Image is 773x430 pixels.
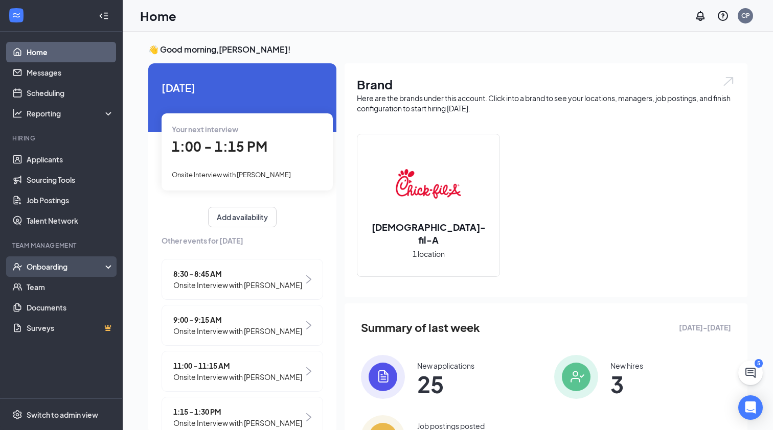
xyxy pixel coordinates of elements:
span: Onsite Interview with [PERSON_NAME] [172,171,291,179]
div: Switch to admin view [27,410,98,420]
h2: [DEMOGRAPHIC_DATA]-fil-A [357,221,499,246]
div: Reporting [27,108,115,118]
span: 11:00 - 11:15 AM [173,360,302,371]
span: 1:00 - 1:15 PM [172,138,267,155]
span: 1:15 - 1:30 PM [173,406,302,417]
h3: 👋 Good morning, [PERSON_NAME] ! [148,44,747,55]
span: Other events for [DATE] [162,235,323,246]
svg: QuestionInfo [717,10,729,22]
button: Add availability [208,207,277,227]
a: Home [27,42,114,62]
span: Summary of last week [361,319,480,337]
img: icon [361,355,405,399]
span: Onsite Interview with [PERSON_NAME] [173,371,302,383]
svg: Notifications [694,10,707,22]
div: CP [741,11,750,20]
span: 3 [610,375,643,393]
a: Sourcing Tools [27,170,114,190]
a: SurveysCrown [27,318,114,338]
svg: Collapse [99,11,109,21]
span: [DATE] - [DATE] [679,322,731,333]
a: Job Postings [27,190,114,210]
a: Messages [27,62,114,83]
img: open.6027fd2a22e1237b5b06.svg [722,76,735,87]
div: 5 [755,359,763,368]
div: Hiring [12,134,112,142]
a: Scheduling [27,83,114,103]
span: Onsite Interview with [PERSON_NAME] [173,325,302,337]
span: Onsite Interview with [PERSON_NAME] [173,279,302,291]
a: Talent Network [27,210,114,231]
a: Applicants [27,149,114,170]
div: Open Intercom Messenger [738,395,763,420]
h1: Home [140,7,176,25]
img: icon [554,355,598,399]
span: 25 [417,375,474,393]
div: Here are the brands under this account. Click into a brand to see your locations, managers, job p... [357,93,735,113]
svg: Settings [12,410,22,420]
span: [DATE] [162,80,323,95]
span: 9:00 - 9:15 AM [173,314,302,325]
span: Your next interview [172,125,238,134]
div: New hires [610,361,643,371]
img: Chick-fil-A [396,151,461,217]
button: ChatActive [738,361,763,385]
span: 8:30 - 8:45 AM [173,268,302,279]
svg: Analysis [12,108,22,118]
span: Onsite Interview with [PERSON_NAME] [173,417,302,428]
svg: UserCheck [12,261,22,272]
div: Team Management [12,241,112,250]
svg: ChatActive [744,367,757,379]
h1: Brand [357,76,735,93]
div: New applications [417,361,474,371]
svg: WorkstreamLogo [11,10,21,20]
a: Documents [27,297,114,318]
span: 1 location [413,248,445,259]
div: Onboarding [27,261,105,272]
a: Team [27,277,114,297]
